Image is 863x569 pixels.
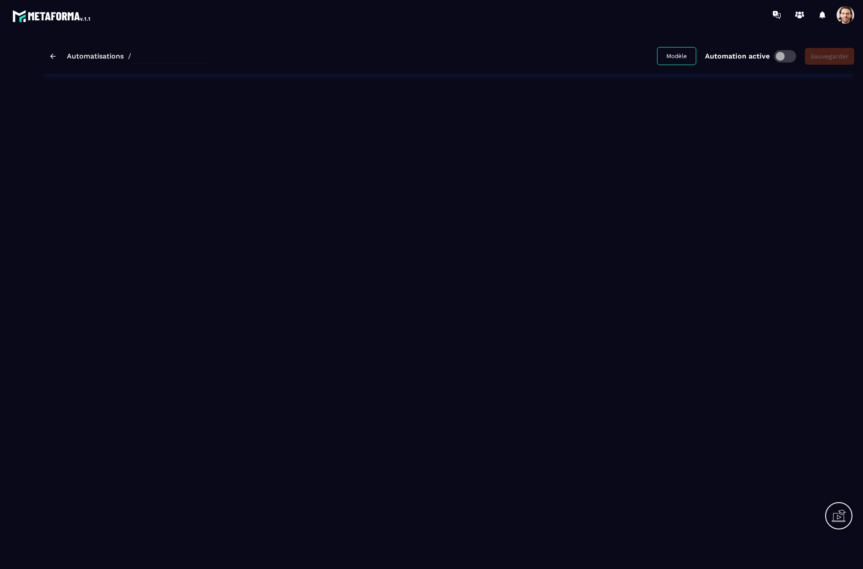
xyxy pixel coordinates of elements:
[50,54,56,59] img: arrow
[128,52,131,60] span: /
[67,52,124,60] a: Automatisations
[12,8,92,24] img: logo
[657,47,696,65] button: Modèle
[705,52,770,60] p: Automation active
